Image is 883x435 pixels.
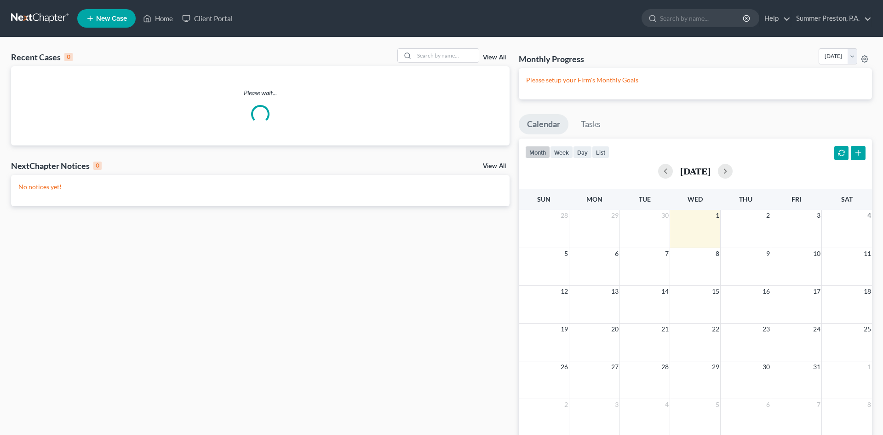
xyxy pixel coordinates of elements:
span: 29 [711,361,720,372]
span: 2 [765,210,771,221]
span: 7 [664,248,670,259]
a: Help [760,10,791,27]
span: 4 [866,210,872,221]
button: month [525,146,550,158]
span: 3 [816,210,821,221]
span: Fri [791,195,801,203]
span: 19 [560,324,569,335]
span: 30 [660,210,670,221]
span: 17 [812,286,821,297]
span: 8 [715,248,720,259]
span: 3 [614,399,619,410]
button: day [573,146,592,158]
span: 9 [765,248,771,259]
span: 5 [715,399,720,410]
p: Please wait... [11,88,510,98]
span: 30 [762,361,771,372]
input: Search by name... [660,10,744,27]
span: Tue [639,195,651,203]
span: 1 [866,361,872,372]
span: 28 [560,210,569,221]
span: Sun [537,195,550,203]
span: 2 [563,399,569,410]
div: NextChapter Notices [11,160,102,171]
span: 23 [762,324,771,335]
span: 26 [560,361,569,372]
span: 18 [863,286,872,297]
span: 15 [711,286,720,297]
span: New Case [96,15,127,22]
span: 14 [660,286,670,297]
span: 6 [765,399,771,410]
span: 31 [812,361,821,372]
h3: Monthly Progress [519,53,584,64]
span: Sat [841,195,853,203]
span: 16 [762,286,771,297]
a: View All [483,163,506,169]
p: No notices yet! [18,182,502,191]
a: Tasks [573,114,609,134]
div: 0 [93,162,102,170]
button: week [550,146,573,158]
span: 7 [816,399,821,410]
span: Wed [688,195,703,203]
button: list [592,146,609,158]
span: 20 [610,324,619,335]
p: Please setup your Firm's Monthly Goals [526,75,865,85]
a: Client Portal [178,10,237,27]
span: 5 [563,248,569,259]
span: 8 [866,399,872,410]
div: Recent Cases [11,52,73,63]
input: Search by name... [414,49,479,62]
span: 1 [715,210,720,221]
span: 12 [560,286,569,297]
a: View All [483,54,506,61]
span: 13 [610,286,619,297]
span: 25 [863,324,872,335]
span: 22 [711,324,720,335]
span: 21 [660,324,670,335]
span: 11 [863,248,872,259]
div: 0 [64,53,73,61]
h2: [DATE] [680,166,711,176]
span: 10 [812,248,821,259]
span: Mon [586,195,602,203]
a: Summer Preston, P.A. [791,10,872,27]
a: Home [138,10,178,27]
span: 28 [660,361,670,372]
span: 24 [812,324,821,335]
span: 27 [610,361,619,372]
span: 6 [614,248,619,259]
span: Thu [739,195,752,203]
span: 4 [664,399,670,410]
span: 29 [610,210,619,221]
a: Calendar [519,114,568,134]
